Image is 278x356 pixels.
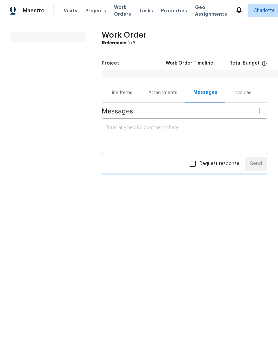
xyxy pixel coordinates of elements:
[110,89,132,96] div: Line Items
[161,7,187,14] span: Properties
[262,61,267,70] span: The total cost of line items that have been proposed by Opendoor. This sum includes line items th...
[148,89,177,96] div: Attachments
[102,31,147,39] span: Work Order
[64,7,77,14] span: Visits
[102,108,251,115] span: Messages
[102,40,267,46] div: N/A
[233,89,251,96] div: Invoices
[23,7,45,14] span: Maestro
[195,4,227,17] span: Geo Assignments
[85,7,106,14] span: Projects
[230,61,260,66] h5: Total Budget
[139,8,153,13] span: Tasks
[166,61,213,66] h5: Work Order Timeline
[114,4,131,17] span: Work Orders
[102,41,126,45] b: Reference:
[193,89,217,96] div: Messages
[254,7,275,14] span: Charlotte
[102,61,119,66] h5: Project
[200,160,239,167] span: Request response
